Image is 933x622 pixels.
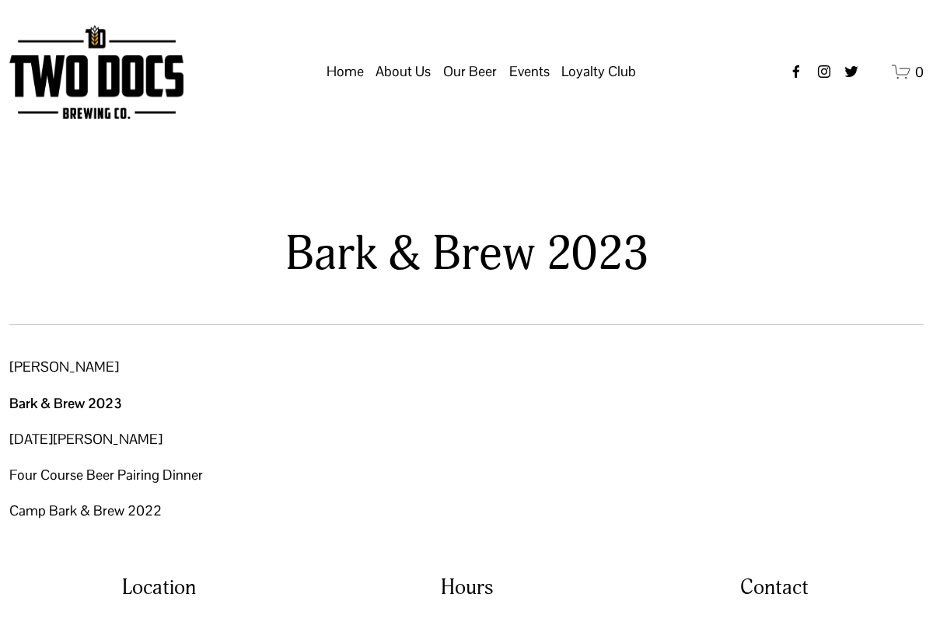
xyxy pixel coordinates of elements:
a: Four Course Beer Pairing Dinner [9,457,203,493]
a: Camp Bark & Brew 2022 [9,493,203,529]
span: Our Beer [443,58,497,85]
a: Home [327,57,364,86]
span: 0 [915,63,924,81]
a: folder dropdown [509,57,550,86]
a: [PERSON_NAME] [9,354,203,385]
span: Events [509,58,550,85]
h4: Location [9,574,309,602]
span: Loyalty Club [561,58,636,85]
span: About Us [376,58,431,85]
a: folder dropdown [376,57,431,86]
a: folder dropdown [443,57,497,86]
a: [DATE][PERSON_NAME] [9,421,203,457]
a: Facebook [788,64,804,79]
a: folder dropdown [561,57,636,86]
a: twitter-unauth [844,64,859,79]
a: Bark & Brew 2023 [9,386,203,421]
h4: Hours [317,574,617,602]
a: instagram-unauth [816,64,832,79]
h2: Bark & Brew 2023 [9,225,924,325]
a: 0 items in cart [892,62,924,82]
h4: Contact [624,574,924,602]
img: Two Docs Brewing Co. [9,25,183,119]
